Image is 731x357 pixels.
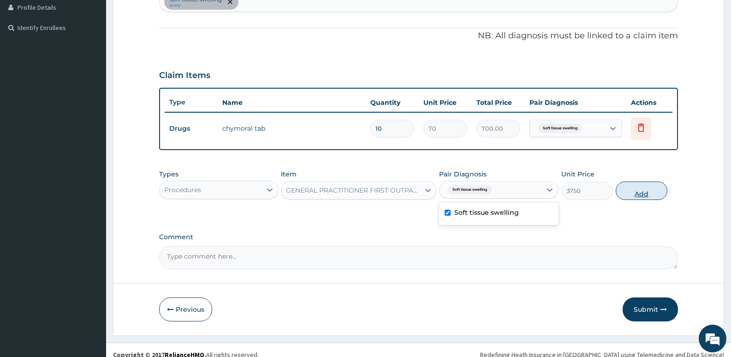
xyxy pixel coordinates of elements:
span: Soft tissue swelling [448,185,492,194]
label: Types [159,170,178,178]
div: Procedures [164,185,201,194]
th: Pair Diagnosis [525,93,626,112]
th: Unit Price [419,93,472,112]
label: Comment [159,233,678,241]
button: Add [616,182,667,200]
img: d_794563401_company_1708531726252_794563401 [17,46,37,69]
label: Item [281,169,297,179]
div: Chat with us now [48,52,155,64]
th: Name [218,93,366,112]
small: query [169,3,222,8]
label: Soft tissue swelling [454,208,519,217]
button: Previous [159,297,212,321]
td: chymoral tab [218,119,366,138]
div: GENERAL PRACTITIONER FIRST OUTPATIENT CONSULTATION [286,186,420,195]
span: We're online! [53,116,127,210]
th: Actions [626,93,672,112]
th: Total Price [472,93,525,112]
textarea: Type your message and hit 'Enter' [5,252,176,284]
p: NB: All diagnosis must be linked to a claim item [159,30,678,42]
td: Drugs [165,120,218,137]
th: Type [165,94,218,111]
th: Quantity [366,93,419,112]
label: Unit Price [561,169,594,179]
div: Minimize live chat window [151,5,173,27]
span: Soft tissue swelling [538,124,582,133]
label: Pair Diagnosis [439,169,487,179]
button: Submit [623,297,678,321]
h3: Claim Items [159,71,210,81]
